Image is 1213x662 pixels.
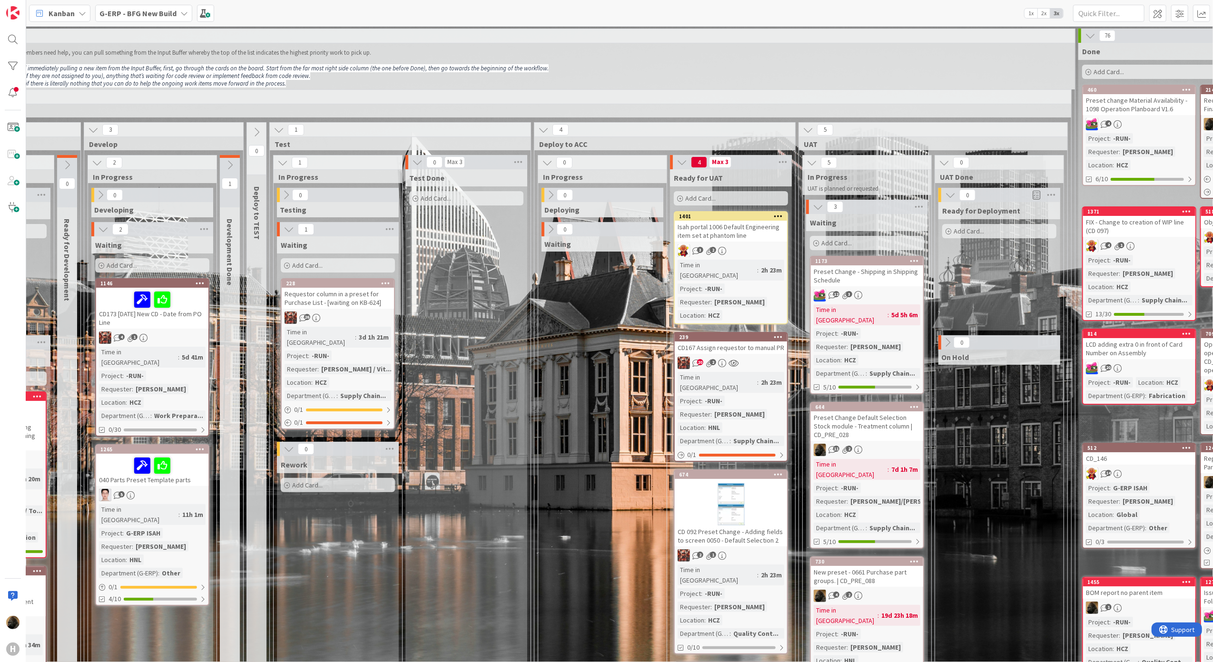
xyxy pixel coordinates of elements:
[679,334,787,341] div: 239
[355,332,356,342] span: :
[99,370,122,381] div: Project
[1086,523,1145,533] div: Department (G-ERP)
[294,418,303,428] span: 0 / 1
[710,247,716,253] span: 2
[1082,85,1196,186] a: 460Preset change Material Availability - 1098 Operation Planboard V1.6JKProject:-RUN-Requester:[P...
[99,410,150,421] div: Department (G-ERP)
[702,588,725,599] div: -RUN-
[152,410,206,421] div: Work Prepara...
[678,409,710,419] div: Requester
[1138,295,1139,305] span: :
[96,279,208,329] div: 1146CD173 [DATE] New CD - Date from PO Line
[712,409,767,419] div: [PERSON_NAME]
[282,417,394,428] div: 0/1
[848,341,903,352] div: [PERSON_NAME]
[178,509,180,520] span: :
[1120,146,1175,157] div: [PERSON_NAME]
[1118,242,1124,248] span: 1
[702,283,725,294] div: -RUN-
[282,404,394,416] div: 0/1
[1086,160,1113,170] div: Location
[866,523,867,533] span: :
[17,474,43,484] div: 3h 20m
[96,331,208,344] div: JK
[823,382,836,392] span: 5/10
[675,333,787,341] div: 239
[108,594,121,604] span: 4/10
[107,261,137,270] span: Add Card...
[1086,282,1113,292] div: Location
[889,310,920,320] div: 5d 5h 6m
[675,221,787,242] div: Isah portal 1006 Default Engineering item set at phantom line
[126,397,127,408] span: :
[811,265,923,286] div: Preset Change - Shipping in Shipping Schedule
[675,470,787,479] div: 674
[311,377,313,388] span: :
[132,541,133,552] span: :
[1114,509,1140,520] div: Global
[292,481,323,489] span: Add Card...
[847,341,848,352] span: :
[757,377,759,388] span: :
[96,454,208,486] div: 040 Parts Preset Template parts
[1105,470,1112,476] span: 14
[285,390,336,401] div: Department (G-ERP)
[675,341,787,354] div: CD167 Assign requestor to manual PR
[1113,282,1114,292] span: :
[96,445,208,486] div: 1265040 Parts Preset Template parts
[1119,496,1120,506] span: :
[1086,483,1109,493] div: Project
[847,496,848,506] span: :
[838,483,861,493] div: -RUN-
[1083,362,1195,374] div: JK
[308,350,309,361] span: :
[99,528,122,538] div: Project
[1087,579,1195,585] div: 1455
[814,444,826,456] img: ND
[99,489,111,501] img: ll
[675,470,787,546] div: 674CD 092 Preset Change - Adding fields to screen 0050 - Default Selection 2
[867,523,917,533] div: Supply Chain...
[842,355,858,365] div: HCZ
[1087,331,1195,337] div: 814
[6,6,20,19] img: Visit kanbanzone.com
[1083,578,1195,599] div: 1455BOM report no parent item
[1095,537,1105,547] span: 0/3
[179,352,206,362] div: 5d 41m
[810,402,924,549] a: 644Preset Change Default Selection Stock module - Treatment column | CD_PRE_028NDTime in [GEOGRAP...
[285,350,308,361] div: Project
[811,444,923,456] div: ND
[1083,240,1195,252] div: LC
[1083,118,1195,130] div: JK
[814,496,847,506] div: Requester
[1111,483,1150,493] div: G-ERP ISAH
[1109,483,1111,493] span: :
[675,333,787,354] div: 239CD167 Assign requestor to manual PR
[679,213,787,220] div: 1401
[133,541,188,552] div: [PERSON_NAME]
[1111,133,1133,144] div: -RUN-
[99,568,158,578] div: Department (G-ERP)
[317,364,319,374] span: :
[1086,362,1098,374] img: JK
[757,265,759,275] span: :
[675,357,787,369] div: JK
[814,459,888,480] div: Time in [GEOGRAPHIC_DATA]
[1083,452,1195,465] div: CD_146
[1083,94,1195,115] div: Preset change Material Availability - 1098 Operation Planboard V1.6
[675,549,787,562] div: JK
[866,368,867,379] span: :
[759,570,784,580] div: 2h 23m
[814,523,866,533] div: Department (G-ERP)
[678,310,704,321] div: Location
[1086,295,1138,305] div: Department (G-ERP)
[1082,206,1196,321] a: 1371FIX - Change to creation of WIP line (CD 097)LCProject:-RUN-Requester:[PERSON_NAME]Location:H...
[100,446,208,453] div: 1265
[96,489,208,501] div: ll
[1109,133,1111,144] span: :
[706,422,722,433] div: HNL
[678,244,690,257] img: LC
[811,257,923,286] div: 1173Preset Change - Shipping in Shipping Schedule
[678,549,690,562] img: JK
[678,588,701,599] div: Project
